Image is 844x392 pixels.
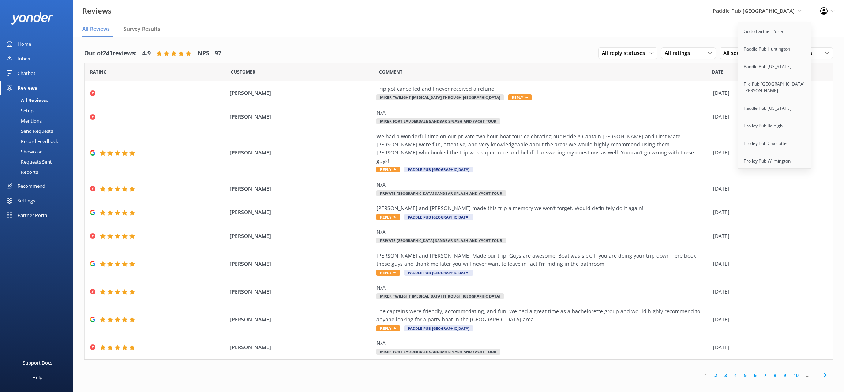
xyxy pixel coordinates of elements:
[230,316,373,324] span: [PERSON_NAME]
[376,252,709,268] div: [PERSON_NAME] and [PERSON_NAME] Made our trip. Guys are awesome. Boat was sick. If you are doing ...
[738,40,811,58] a: Paddle Pub Huntington
[376,167,400,172] span: Reply
[18,66,35,81] div: Chatbot
[4,157,73,167] a: Requests Sent
[404,214,473,220] span: Paddle Pub [GEOGRAPHIC_DATA]
[18,51,30,66] div: Inbox
[731,372,740,379] a: 4
[4,105,73,116] a: Setup
[701,372,711,379] a: 1
[376,284,709,292] div: N/A
[4,105,34,116] div: Setup
[4,146,42,157] div: Showcase
[713,89,824,97] div: [DATE]
[11,12,53,25] img: yonder-white-logo.png
[508,94,532,100] span: Reply
[376,293,504,299] span: Mixer Twilight [MEDICAL_DATA] through [GEOGRAPHIC_DATA]
[230,343,373,351] span: [PERSON_NAME]
[4,136,58,146] div: Record Feedback
[713,7,795,14] span: Paddle Pub [GEOGRAPHIC_DATA]
[665,49,694,57] span: All ratings
[602,49,649,57] span: All reply statuses
[230,288,373,296] span: [PERSON_NAME]
[376,204,709,212] div: [PERSON_NAME] and [PERSON_NAME] made this trip a memory we won’t forget. Would definitely do it a...
[4,167,73,177] a: Reports
[712,68,723,75] span: Date
[142,49,151,58] h4: 4.9
[376,109,709,117] div: N/A
[4,116,73,126] a: Mentions
[230,232,373,240] span: [PERSON_NAME]
[376,118,500,124] span: Mixer Fort Lauderdale Sandbar Splash and Yacht Tour
[230,185,373,193] span: [PERSON_NAME]
[713,113,824,121] div: [DATE]
[404,325,473,331] span: Paddle Pub [GEOGRAPHIC_DATA]
[780,372,790,379] a: 9
[750,372,760,379] a: 6
[82,25,110,33] span: All Reviews
[230,89,373,97] span: [PERSON_NAME]
[376,325,400,331] span: Reply
[18,179,45,193] div: Recommend
[738,135,811,152] a: Trolley Pub Charlotte
[713,232,824,240] div: [DATE]
[713,288,824,296] div: [DATE]
[738,23,811,40] a: Go to Partner Portal
[376,85,709,93] div: Trip got cancelled and I never received a refund
[4,95,48,105] div: All Reviews
[376,238,506,243] span: Private [GEOGRAPHIC_DATA] Sandbar Splash and Yacht Tour
[82,5,112,17] h3: Reviews
[230,113,373,121] span: [PERSON_NAME]
[738,152,811,170] a: Trolley Pub Wilmington
[740,372,750,379] a: 5
[802,372,813,379] span: ...
[84,49,137,58] h4: Out of 241 reviews:
[4,126,53,136] div: Send Requests
[18,208,48,223] div: Partner Portal
[713,149,824,157] div: [DATE]
[404,270,473,276] span: Paddle Pub [GEOGRAPHIC_DATA]
[32,370,42,385] div: Help
[376,214,400,220] span: Reply
[90,68,107,75] span: Date
[713,185,824,193] div: [DATE]
[376,228,709,236] div: N/A
[738,58,811,75] a: Paddle Pub [US_STATE]
[404,167,473,172] span: Paddle Pub [GEOGRAPHIC_DATA]
[376,349,500,355] span: Mixer Fort Lauderdale Sandbar Splash and Yacht Tour
[18,37,31,51] div: Home
[721,372,731,379] a: 3
[376,190,506,196] span: Private [GEOGRAPHIC_DATA] Sandbar Splash and Yacht Tour
[738,117,811,135] a: Trolley Pub Raleigh
[230,149,373,157] span: [PERSON_NAME]
[376,181,709,189] div: N/A
[215,49,221,58] h4: 97
[198,49,209,58] h4: NPS
[23,355,52,370] div: Support Docs
[18,193,35,208] div: Settings
[4,167,38,177] div: Reports
[4,136,73,146] a: Record Feedback
[4,126,73,136] a: Send Requests
[4,116,42,126] div: Mentions
[770,372,780,379] a: 8
[379,68,402,75] span: Question
[376,132,709,165] div: We had a wonderful time on our private two hour boat tour celebrating our Bride !! Captain [PERSO...
[231,68,255,75] span: Date
[4,157,52,167] div: Requests Sent
[760,372,770,379] a: 7
[376,307,709,324] div: The captains were friendly, accommodating, and fun! We had a great time as a bachelorette group a...
[18,81,37,95] div: Reviews
[4,146,73,157] a: Showcase
[124,25,160,33] span: Survey Results
[376,339,709,347] div: N/A
[738,100,811,117] a: Paddle Pub [US_STATE]
[4,95,73,105] a: All Reviews
[711,372,721,379] a: 2
[723,49,755,57] span: All sources
[713,260,824,268] div: [DATE]
[376,270,400,276] span: Reply
[230,260,373,268] span: [PERSON_NAME]
[738,75,811,100] a: Tiki Pub [GEOGRAPHIC_DATA][PERSON_NAME]
[713,316,824,324] div: [DATE]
